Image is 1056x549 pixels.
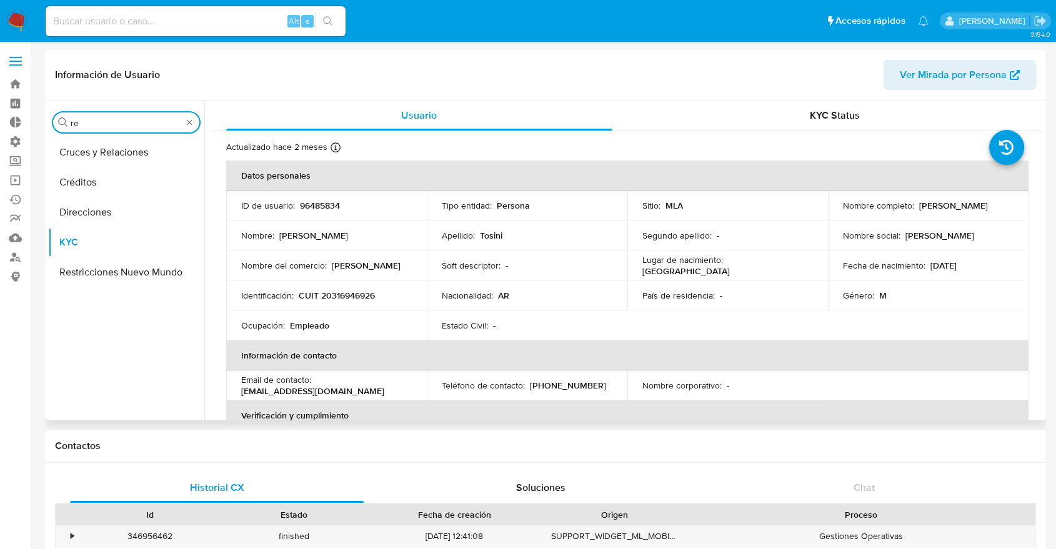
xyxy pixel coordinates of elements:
[959,15,1029,27] p: juan.tosini@mercadolibre.com
[498,290,509,301] p: AR
[551,508,678,521] div: Origen
[71,530,74,542] div: •
[77,526,222,547] div: 346956462
[480,230,502,241] p: Tosini
[241,200,295,211] p: ID de usuario :
[879,290,887,301] p: M
[58,117,68,127] button: Buscar
[506,260,508,271] p: -
[226,141,327,153] p: Actualizado hace 2 meses
[71,117,182,129] input: Buscar
[497,200,530,211] p: Persona
[226,400,1029,430] th: Verificación y cumplimiento
[905,230,974,241] p: [PERSON_NAME]
[279,230,348,241] p: [PERSON_NAME]
[86,508,213,521] div: Id
[241,385,384,397] p: [EMAIL_ADDRESS][DOMAIN_NAME]
[289,15,299,27] span: Alt
[241,260,327,271] p: Nombre del comercio :
[642,290,715,301] p: País de residencia :
[843,260,925,271] p: Fecha de nacimiento :
[290,320,329,331] p: Empleado
[642,265,730,277] p: [GEOGRAPHIC_DATA]
[46,13,346,29] input: Buscar usuario o caso...
[854,480,875,495] span: Chat
[48,167,204,197] button: Créditos
[442,290,493,301] p: Nacionalidad :
[48,257,204,287] button: Restricciones Nuevo Mundo
[642,200,660,211] p: Sitio :
[184,117,194,127] button: Borrar
[226,340,1029,370] th: Información de contacto
[642,230,712,241] p: Segundo apellido :
[226,161,1029,190] th: Datos personales
[231,508,357,521] div: Estado
[442,260,501,271] p: Soft descriptor :
[241,230,274,241] p: Nombre :
[55,440,1036,452] h1: Contactos
[48,137,204,167] button: Cruces y Relaciones
[442,380,525,391] p: Teléfono de contacto :
[695,508,1027,521] div: Proceso
[835,14,905,27] span: Accesos rápidos
[918,16,929,26] a: Notificaciones
[717,230,719,241] p: -
[884,60,1036,90] button: Ver Mirada por Persona
[306,15,309,27] span: s
[55,69,160,81] h1: Información de Usuario
[442,320,488,331] p: Estado Civil :
[332,260,401,271] p: [PERSON_NAME]
[930,260,957,271] p: [DATE]
[442,200,492,211] p: Tipo entidad :
[516,480,565,495] span: Soluciones
[493,320,496,331] p: -
[642,380,722,391] p: Nombre corporativo :
[401,108,437,122] span: Usuario
[665,200,683,211] p: MLA
[1034,14,1047,27] a: Salir
[300,200,340,211] p: 96485834
[241,320,285,331] p: Ocupación :
[222,526,366,547] div: finished
[241,374,311,385] p: Email de contacto :
[542,526,687,547] div: SUPPORT_WIDGET_ML_MOBILE
[687,526,1035,547] div: Gestiones Operativas
[810,108,860,122] span: KYC Status
[919,200,988,211] p: [PERSON_NAME]
[299,290,375,301] p: CUIT 20316946926
[530,380,606,391] p: [PHONE_NUMBER]
[48,227,204,257] button: KYC
[843,230,900,241] p: Nombre social :
[642,254,723,265] p: Lugar de nacimiento :
[900,60,1007,90] span: Ver Mirada por Persona
[843,290,874,301] p: Género :
[366,526,542,547] div: [DATE] 12:41:08
[190,480,244,495] span: Historial CX
[241,290,294,301] p: Identificación :
[720,290,722,301] p: -
[375,508,534,521] div: Fecha de creación
[727,380,729,391] p: -
[442,230,475,241] p: Apellido :
[48,197,204,227] button: Direcciones
[315,12,341,30] button: search-icon
[843,200,914,211] p: Nombre completo :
